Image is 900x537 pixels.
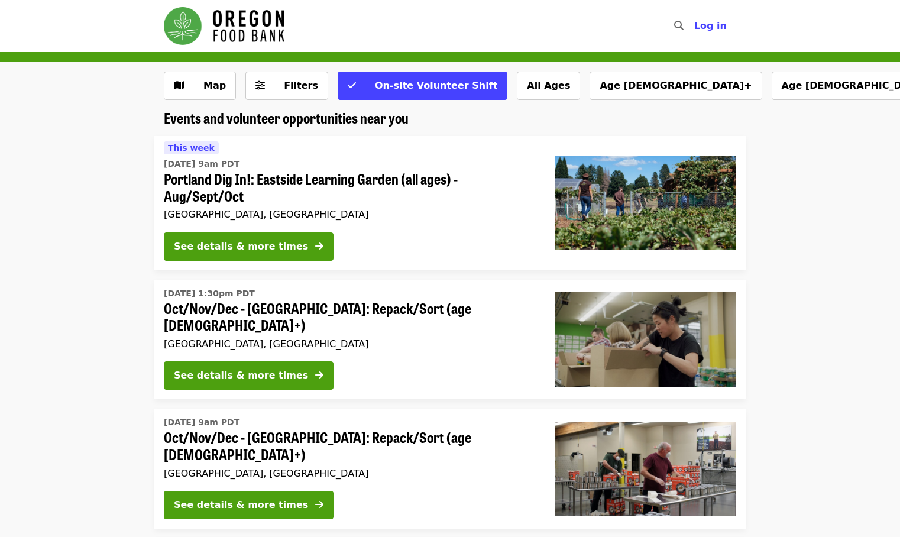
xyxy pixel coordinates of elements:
[375,80,497,91] span: On-site Volunteer Shift
[164,416,239,429] time: [DATE] 9am PDT
[555,422,736,516] img: Oct/Nov/Dec - Portland: Repack/Sort (age 16+) organized by Oregon Food Bank
[674,20,684,31] i: search icon
[555,292,736,387] img: Oct/Nov/Dec - Portland: Repack/Sort (age 8+) organized by Oregon Food Bank
[203,80,226,91] span: Map
[164,158,239,170] time: [DATE] 9am PDT
[164,300,536,334] span: Oct/Nov/Dec - [GEOGRAPHIC_DATA]: Repack/Sort (age [DEMOGRAPHIC_DATA]+)
[284,80,318,91] span: Filters
[685,14,736,38] button: Log in
[590,72,762,100] button: Age [DEMOGRAPHIC_DATA]+
[694,20,727,31] span: Log in
[164,7,284,45] img: Oregon Food Bank - Home
[154,409,746,529] a: See details for "Oct/Nov/Dec - Portland: Repack/Sort (age 16+)"
[255,80,265,91] i: sliders-h icon
[164,287,255,300] time: [DATE] 1:30pm PDT
[691,12,700,40] input: Search
[174,80,184,91] i: map icon
[555,156,736,250] img: Portland Dig In!: Eastside Learning Garden (all ages) - Aug/Sept/Oct organized by Oregon Food Bank
[338,72,507,100] button: On-site Volunteer Shift
[164,232,334,261] button: See details & more times
[174,368,308,383] div: See details & more times
[164,468,536,479] div: [GEOGRAPHIC_DATA], [GEOGRAPHIC_DATA]
[315,241,323,252] i: arrow-right icon
[164,209,536,220] div: [GEOGRAPHIC_DATA], [GEOGRAPHIC_DATA]
[164,170,536,205] span: Portland Dig In!: Eastside Learning Garden (all ages) - Aug/Sept/Oct
[164,491,334,519] button: See details & more times
[164,72,236,100] button: Show map view
[315,499,323,510] i: arrow-right icon
[154,280,746,400] a: See details for "Oct/Nov/Dec - Portland: Repack/Sort (age 8+)"
[315,370,323,381] i: arrow-right icon
[164,338,536,350] div: [GEOGRAPHIC_DATA], [GEOGRAPHIC_DATA]
[164,107,409,128] span: Events and volunteer opportunities near you
[154,136,746,270] a: See details for "Portland Dig In!: Eastside Learning Garden (all ages) - Aug/Sept/Oct"
[245,72,328,100] button: Filters (0 selected)
[348,80,356,91] i: check icon
[174,240,308,254] div: See details & more times
[517,72,580,100] button: All Ages
[164,361,334,390] button: See details & more times
[174,498,308,512] div: See details & more times
[164,429,536,463] span: Oct/Nov/Dec - [GEOGRAPHIC_DATA]: Repack/Sort (age [DEMOGRAPHIC_DATA]+)
[168,143,215,153] span: This week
